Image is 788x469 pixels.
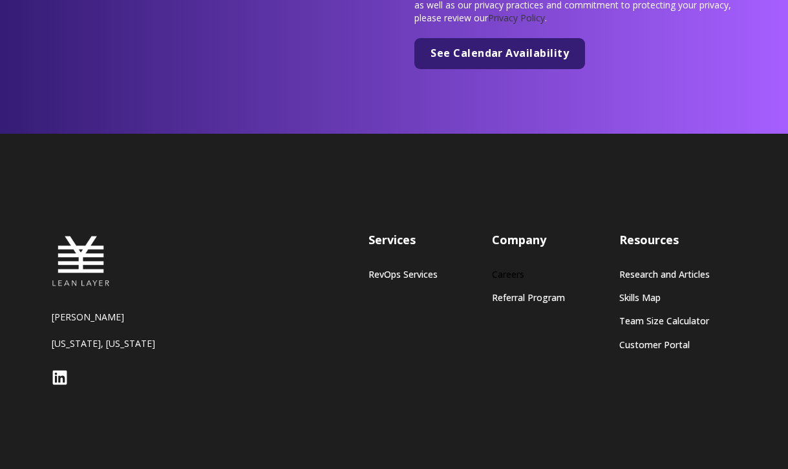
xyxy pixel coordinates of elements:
a: Customer Portal [619,339,710,350]
p: [US_STATE], [US_STATE] [52,337,213,349]
h3: Resources [619,232,710,248]
a: Referral Program [492,292,565,303]
img: Lean Layer [52,232,110,290]
h3: Company [492,232,565,248]
a: Privacy Policy [488,12,545,24]
input: See Calendar Availability [414,38,585,69]
p: [PERSON_NAME] [52,311,213,323]
h3: Services [368,232,438,248]
a: Research and Articles [619,269,710,280]
a: Skills Map [619,292,710,303]
a: Team Size Calculator [619,315,710,326]
a: RevOps Services [368,269,438,280]
a: Careers [492,269,565,280]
